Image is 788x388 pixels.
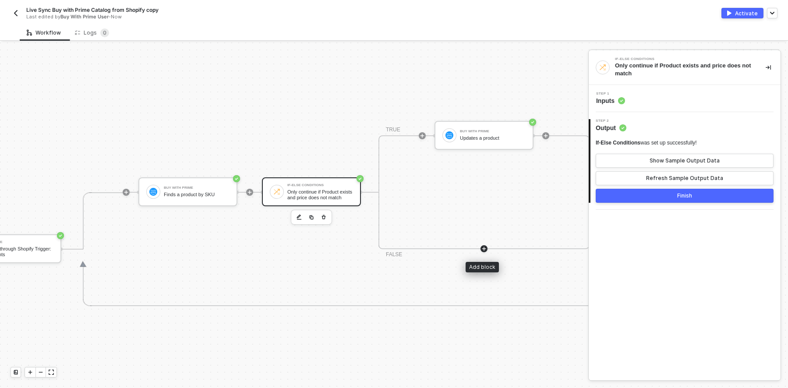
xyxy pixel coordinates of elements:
span: icon-success-page [233,175,240,182]
div: Add block [466,262,499,272]
sup: 0 [100,28,109,37]
button: back [11,8,21,18]
span: icon-success-page [57,232,64,239]
div: FALSE [386,250,402,259]
img: integration-icon [599,63,607,71]
button: Refresh Sample Output Data [596,171,774,185]
div: Logs [75,28,109,37]
div: Last edited by - Now [26,14,374,20]
button: Show Sample Output Data [596,154,774,168]
span: If-Else Conditions [596,140,640,146]
span: icon-success-page [357,175,364,182]
span: icon-play [247,190,252,195]
span: Inputs [596,96,625,105]
span: Output [596,123,626,132]
span: icon-play [543,133,548,138]
div: Refresh Sample Output Data [646,175,723,182]
span: icon-expand [49,370,54,375]
img: copy-block [309,215,314,220]
span: icon-play [481,246,487,251]
div: Finish [677,192,692,199]
div: Updates a product [460,135,526,141]
span: icon-success-page [529,119,536,126]
img: activate [727,11,731,16]
div: TRUE [386,126,400,134]
img: icon [149,188,157,196]
div: Only continue if Product exists and price does not match [615,62,752,78]
span: icon-play [124,190,129,195]
div: Show Sample Output Data [650,157,720,164]
span: Buy With Prime User [60,14,109,20]
img: icon [273,188,281,196]
div: Activate [735,10,758,17]
img: icon [445,131,453,139]
span: icon-minus [38,370,43,375]
div: was set up successfully! [596,139,697,147]
div: Buy With Prime [460,130,526,133]
button: activateActivate [721,8,763,18]
span: icon-collapse-right [766,65,771,70]
div: If-Else Conditions [287,183,353,187]
span: icon-play [28,370,33,375]
button: copy-block [306,212,317,222]
div: Workflow [27,29,61,36]
button: Finish [596,189,774,203]
span: Step 1 [596,92,625,95]
img: edit-cred [297,214,302,220]
span: Live Sync Buy with Prime Catalog from Shopify copy [26,6,159,14]
span: icon-play [420,133,425,138]
div: Step 2Output If-Else Conditionswas set up successfully!Show Sample Output DataRefresh Sample Outp... [589,119,781,203]
div: Buy With Prime [164,186,230,190]
div: Only continue if Product exists and price does not match [287,189,353,200]
span: Step 2 [596,119,626,123]
button: edit-cred [294,212,304,222]
img: back [12,10,19,17]
div: Step 1Inputs [589,92,781,105]
div: If-Else Conditions [615,57,746,61]
div: Finds a product by SKU [164,192,230,198]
